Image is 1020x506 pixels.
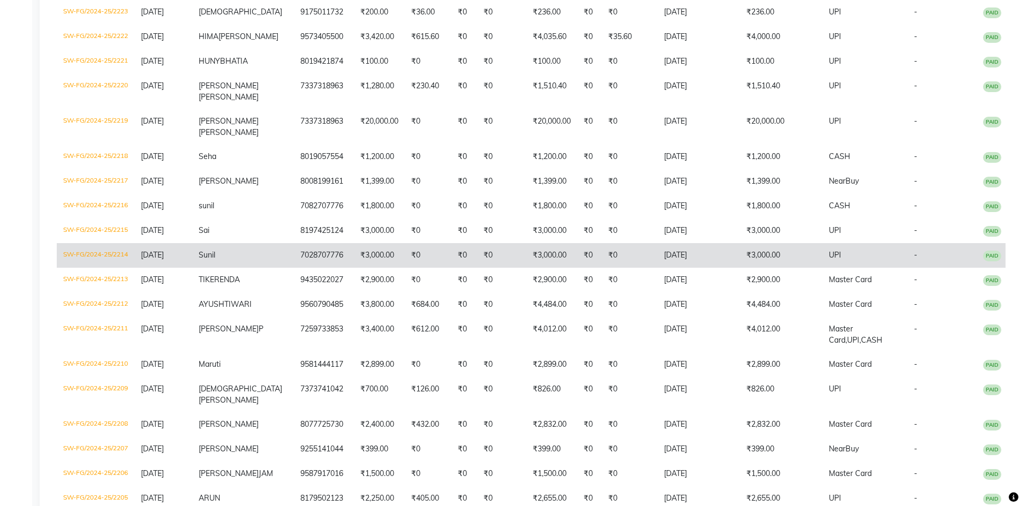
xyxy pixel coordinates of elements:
[477,49,526,74] td: ₹0
[405,377,451,412] td: ₹126.00
[477,243,526,268] td: ₹0
[199,384,282,405] span: [DEMOGRAPHIC_DATA][PERSON_NAME]
[451,145,477,169] td: ₹0
[199,116,259,126] span: [PERSON_NAME]
[294,169,354,194] td: 8008199161
[983,226,1001,237] span: PAID
[829,419,872,429] span: Master Card
[477,292,526,317] td: ₹0
[477,462,526,486] td: ₹0
[405,218,451,243] td: ₹0
[477,218,526,243] td: ₹0
[477,377,526,412] td: ₹0
[294,74,354,109] td: 7337318963
[294,462,354,486] td: 9587917016
[141,324,164,334] span: [DATE]
[199,469,259,478] span: [PERSON_NAME]
[577,243,602,268] td: ₹0
[199,419,259,429] span: [PERSON_NAME]
[577,317,602,352] td: ₹0
[577,412,602,437] td: ₹0
[829,493,841,503] span: UPI
[405,352,451,377] td: ₹0
[451,74,477,109] td: ₹0
[451,412,477,437] td: ₹0
[477,437,526,462] td: ₹0
[740,74,822,109] td: ₹1,510.40
[577,437,602,462] td: ₹0
[829,250,841,260] span: UPI
[658,377,740,412] td: [DATE]
[451,352,477,377] td: ₹0
[354,462,405,486] td: ₹1,500.00
[526,352,577,377] td: ₹2,899.00
[294,49,354,74] td: 8019421874
[577,49,602,74] td: ₹0
[451,194,477,218] td: ₹0
[294,437,354,462] td: 9255141044
[141,176,164,186] span: [DATE]
[199,275,240,284] span: TIKERENDA
[141,384,164,394] span: [DATE]
[57,218,134,243] td: SW-FG/2024-25/2215
[602,437,658,462] td: ₹0
[914,81,917,90] span: -
[141,299,164,309] span: [DATE]
[451,243,477,268] td: ₹0
[740,268,822,292] td: ₹2,900.00
[199,81,259,90] span: [PERSON_NAME]
[526,169,577,194] td: ₹1,399.00
[740,377,822,412] td: ₹826.00
[829,116,841,126] span: UPI
[477,194,526,218] td: ₹0
[829,7,841,17] span: UPI
[451,462,477,486] td: ₹0
[740,437,822,462] td: ₹399.00
[354,412,405,437] td: ₹2,400.00
[740,462,822,486] td: ₹1,500.00
[914,7,917,17] span: -
[451,169,477,194] td: ₹0
[829,225,841,235] span: UPI
[294,194,354,218] td: 7082707776
[983,324,1001,335] span: PAID
[405,268,451,292] td: ₹0
[405,169,451,194] td: ₹0
[354,145,405,169] td: ₹1,200.00
[141,116,164,126] span: [DATE]
[451,377,477,412] td: ₹0
[294,412,354,437] td: 8077725730
[602,218,658,243] td: ₹0
[740,194,822,218] td: ₹1,800.00
[983,275,1001,286] span: PAID
[141,444,164,454] span: [DATE]
[658,109,740,145] td: [DATE]
[141,56,164,66] span: [DATE]
[354,292,405,317] td: ₹3,800.00
[477,169,526,194] td: ₹0
[354,437,405,462] td: ₹399.00
[57,109,134,145] td: SW-FG/2024-25/2219
[526,268,577,292] td: ₹2,900.00
[658,243,740,268] td: [DATE]
[526,74,577,109] td: ₹1,510.40
[354,169,405,194] td: ₹1,399.00
[294,352,354,377] td: 9581444117
[526,377,577,412] td: ₹826.00
[740,169,822,194] td: ₹1,399.00
[914,384,917,394] span: -
[259,469,273,478] span: JAM
[294,292,354,317] td: 9560790485
[405,292,451,317] td: ₹684.00
[602,462,658,486] td: ₹0
[57,194,134,218] td: SW-FG/2024-25/2216
[658,194,740,218] td: [DATE]
[914,299,917,309] span: -
[983,7,1001,18] span: PAID
[602,377,658,412] td: ₹0
[405,109,451,145] td: ₹0
[294,109,354,145] td: 7337318963
[477,352,526,377] td: ₹0
[983,117,1001,127] span: PAID
[914,419,917,429] span: -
